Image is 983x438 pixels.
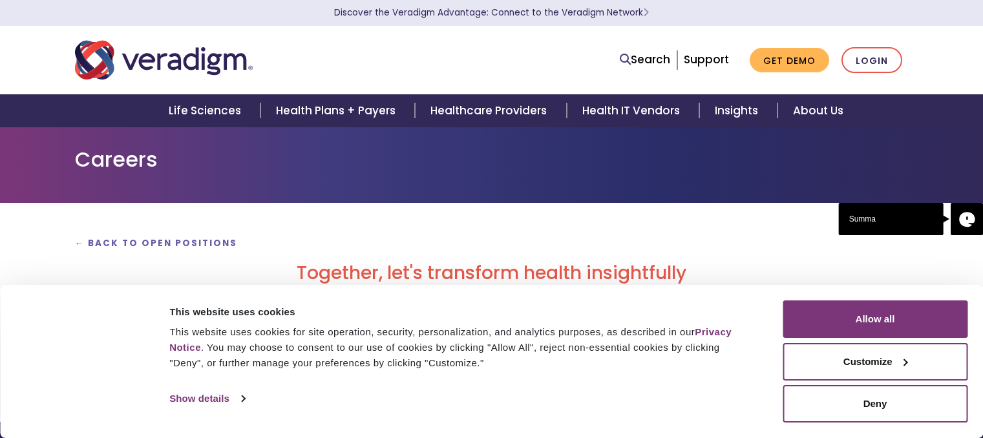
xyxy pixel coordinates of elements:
img: Veradigm logo [75,39,253,81]
div: This website uses cookies [169,304,754,320]
a: Health Plans + Payers [260,94,415,127]
a: Get Demo [750,48,829,73]
a: Discover the Veradigm Advantage: Connect to the Veradigm NetworkLearn More [334,6,649,19]
a: Healthcare Providers [415,94,566,127]
div: This website uses cookies for site operation, security, personalization, and analytics purposes, ... [169,324,754,371]
a: Search [620,51,670,68]
button: Customize [783,343,967,381]
h2: Together, let's transform health insightfully [75,262,909,284]
button: Allow all [783,300,967,338]
a: Health IT Vendors [567,94,699,127]
button: Deny [783,385,967,422]
a: ← Back to Open Positions [75,237,238,249]
span: Learn More [643,6,649,19]
a: Support [684,52,729,67]
a: Login [841,47,902,74]
a: Life Sciences [153,94,260,127]
a: Show details [169,389,244,408]
a: Insights [699,94,777,127]
h1: Careers [75,147,909,172]
a: About Us [777,94,859,127]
